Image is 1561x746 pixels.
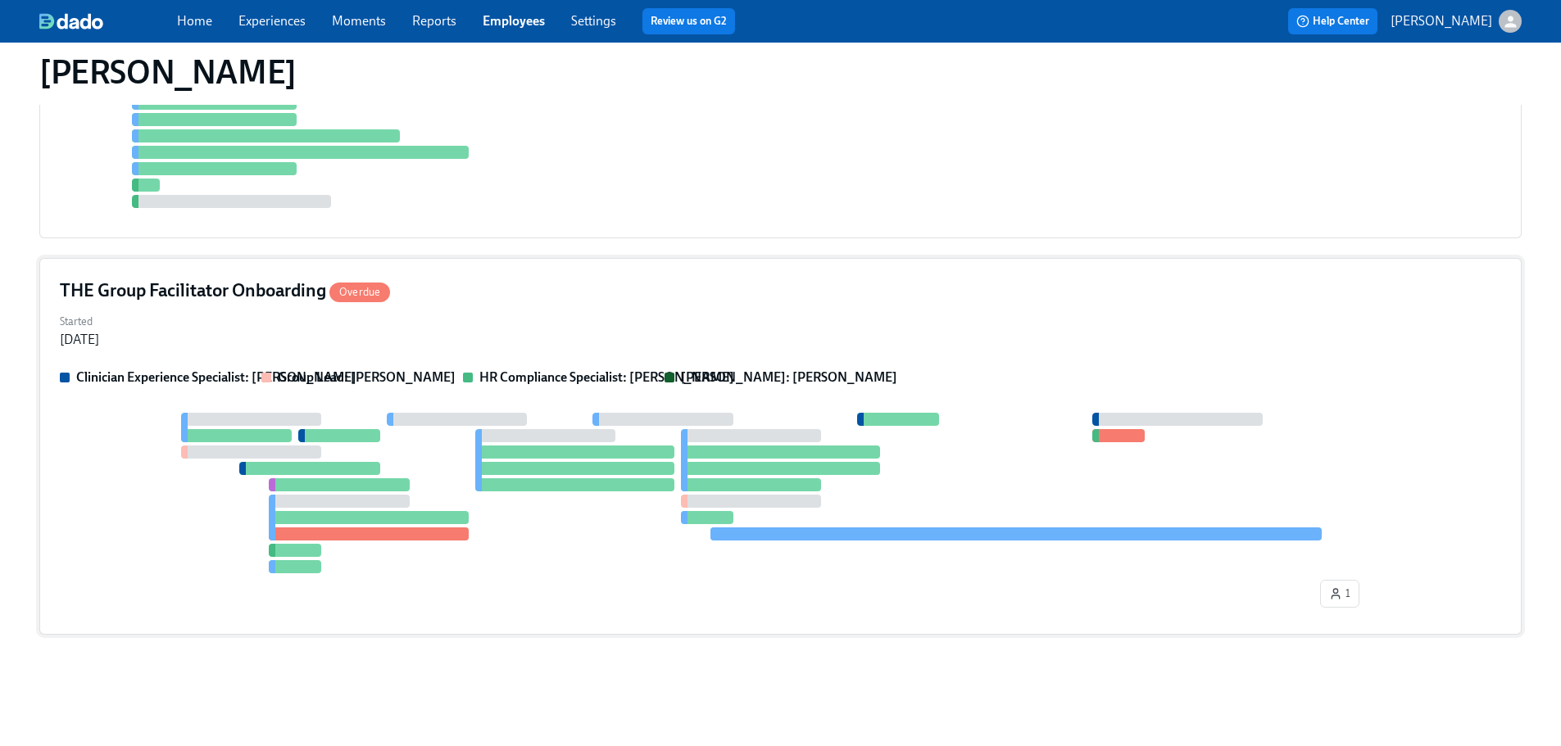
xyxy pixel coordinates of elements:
button: Help Center [1288,8,1377,34]
strong: Group Lead: [PERSON_NAME] [278,369,456,385]
strong: [PERSON_NAME]: [PERSON_NAME] [681,369,897,385]
a: Home [177,13,212,29]
button: Review us on G2 [642,8,735,34]
strong: HR Compliance Specialist: [PERSON_NAME] [479,369,734,385]
h4: THE Group Facilitator Onboarding [60,278,390,303]
img: dado [39,13,103,29]
span: Help Center [1296,13,1369,29]
button: [PERSON_NAME] [1391,10,1522,33]
span: 1 [1329,585,1350,602]
strong: Clinician Experience Specialist: [PERSON_NAME] [76,369,356,385]
a: Settings [571,13,616,29]
button: 1 [1320,580,1359,608]
a: Moments [332,13,386,29]
a: Experiences [238,13,306,29]
p: [PERSON_NAME] [1391,12,1492,30]
a: Employees [483,13,545,29]
a: Review us on G2 [651,13,727,29]
h1: [PERSON_NAME] [39,52,297,92]
a: Reports [412,13,456,29]
div: [DATE] [60,331,99,349]
a: dado [39,13,177,29]
span: Overdue [329,286,390,298]
label: Started [60,313,99,331]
